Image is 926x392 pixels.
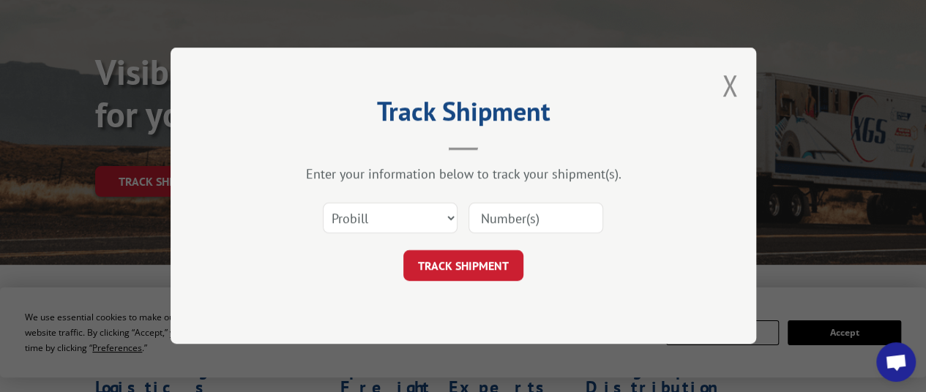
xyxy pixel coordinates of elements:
h2: Track Shipment [244,101,683,129]
input: Number(s) [468,203,603,234]
button: Close modal [722,66,738,105]
div: Open chat [876,342,916,382]
div: Enter your information below to track your shipment(s). [244,166,683,183]
button: TRACK SHIPMENT [403,251,523,282]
